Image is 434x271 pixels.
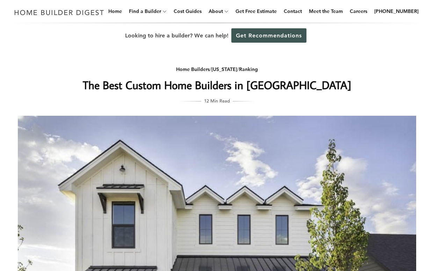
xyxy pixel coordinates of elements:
a: Ranking [239,66,258,72]
span: 12 Min Read [204,97,230,105]
img: Home Builder Digest [11,6,107,19]
a: Home Builders [176,66,210,72]
a: [US_STATE] [211,66,237,72]
div: / / [78,65,356,74]
a: Get Recommendations [231,28,306,43]
h1: The Best Custom Home Builders in [GEOGRAPHIC_DATA] [78,77,356,93]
